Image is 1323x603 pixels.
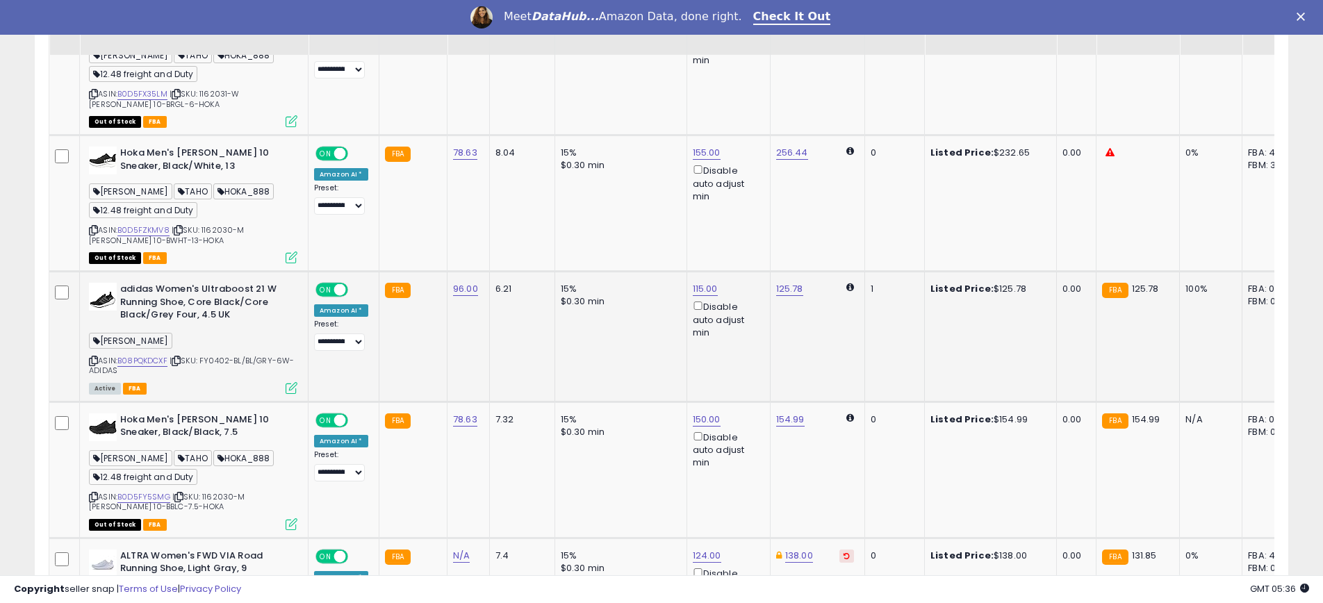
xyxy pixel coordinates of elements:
[14,582,65,595] strong: Copyright
[346,284,368,296] span: OFF
[776,413,805,427] a: 154.99
[317,148,334,160] span: ON
[495,147,544,159] div: 8.04
[1062,550,1085,562] div: 0.00
[117,88,167,100] a: B0D5FX35LM
[693,429,759,470] div: Disable auto adjust min
[532,10,599,23] i: DataHub...
[317,414,334,426] span: ON
[120,283,289,325] b: adidas Women's Ultraboost 21 W Running Shoe, Core Black/Core Black/Grey Four, 4.5 UK
[174,450,212,466] span: TAHO
[385,550,411,565] small: FBA
[89,147,297,262] div: ASIN:
[89,413,297,529] div: ASIN:
[385,413,411,429] small: FBA
[1248,413,1294,426] div: FBA: 0
[1248,147,1294,159] div: FBA: 4
[89,116,141,128] span: All listings that are currently out of stock and unavailable for purchase on Amazon
[930,413,994,426] b: Listed Price:
[1132,413,1160,426] span: 154.99
[495,550,544,562] div: 7.4
[143,519,167,531] span: FBA
[785,549,813,563] a: 138.00
[930,147,1046,159] div: $232.65
[385,283,411,298] small: FBA
[385,147,411,162] small: FBA
[871,147,914,159] div: 0
[119,582,178,595] a: Terms of Use
[693,146,721,160] a: 155.00
[89,283,117,311] img: 41TDsaw+7-L._SL40_.jpg
[174,47,212,63] span: TAHO
[89,333,172,349] span: [PERSON_NAME]
[89,66,197,82] span: 12.48 freight and Duty
[453,549,470,563] a: N/A
[561,413,676,426] div: 15%
[117,491,170,503] a: B0D5FY5SMG
[561,550,676,562] div: 15%
[346,414,368,426] span: OFF
[89,252,141,264] span: All listings that are currently out of stock and unavailable for purchase on Amazon
[89,224,245,245] span: | SKU: 1162030-M [PERSON_NAME] 10-BWHT-13-HOKA
[1062,283,1085,295] div: 0.00
[753,10,831,25] a: Check It Out
[930,282,994,295] b: Listed Price:
[89,413,117,441] img: 31FAz4XL4+L._SL40_.jpg
[693,163,759,203] div: Disable auto adjust min
[89,450,172,466] span: [PERSON_NAME]
[89,283,297,393] div: ASIN:
[1248,283,1294,295] div: FBA: 0
[117,224,170,236] a: B0D5FZKMV8
[314,183,368,215] div: Preset:
[495,283,544,295] div: 6.21
[930,549,994,562] b: Listed Price:
[453,413,477,427] a: 78.63
[117,355,167,367] a: B08PQKDCXF
[871,550,914,562] div: 0
[1062,147,1085,159] div: 0.00
[1062,413,1085,426] div: 0.00
[314,168,368,181] div: Amazon AI *
[776,146,808,160] a: 256.44
[1248,550,1294,562] div: FBA: 4
[561,295,676,308] div: $0.30 min
[693,549,721,563] a: 124.00
[120,413,289,443] b: Hoka Men's [PERSON_NAME] 10 Sneaker, Black/Black, 7.5
[317,284,334,296] span: ON
[1132,549,1157,562] span: 131.85
[89,202,197,218] span: 12.48 freight and Duty
[1248,159,1294,172] div: FBM: 3
[776,282,803,296] a: 125.78
[561,147,676,159] div: 15%
[1248,426,1294,438] div: FBM: 0
[1248,295,1294,308] div: FBM: 0
[453,146,477,160] a: 78.63
[561,426,676,438] div: $0.30 min
[314,450,368,481] div: Preset:
[453,282,478,296] a: 96.00
[1102,550,1128,565] small: FBA
[143,116,167,128] span: FBA
[693,299,759,339] div: Disable auto adjust min
[561,283,676,295] div: 15%
[693,413,721,427] a: 150.00
[89,519,141,531] span: All listings that are currently out of stock and unavailable for purchase on Amazon
[1185,413,1231,426] div: N/A
[89,183,172,199] span: [PERSON_NAME]
[346,550,368,562] span: OFF
[871,413,914,426] div: 0
[89,383,121,395] span: All listings currently available for purchase on Amazon
[930,413,1046,426] div: $154.99
[1132,282,1159,295] span: 125.78
[89,47,172,63] span: [PERSON_NAME]
[89,10,297,126] div: ASIN:
[1185,147,1231,159] div: 0%
[317,550,334,562] span: ON
[314,304,368,317] div: Amazon AI *
[495,413,544,426] div: 7.32
[123,383,147,395] span: FBA
[346,148,368,160] span: OFF
[213,47,274,63] span: HOKA_888
[470,6,493,28] img: Profile image for Georgie
[314,320,368,351] div: Preset:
